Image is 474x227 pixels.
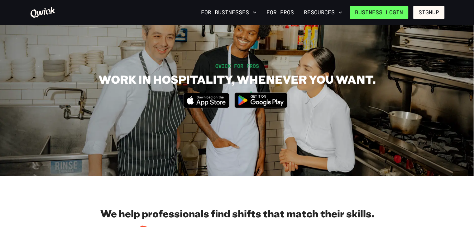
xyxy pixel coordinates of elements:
h1: WORK IN HOSPITALITY, WHENEVER YOU WANT. [98,72,376,86]
button: Signup [413,6,444,19]
span: QWICK FOR PROS [215,63,259,69]
a: For Pros [264,7,296,18]
button: For Businesses [199,7,259,18]
a: Business Login [350,6,408,19]
h2: We help professionals find shifts that match their skills. [30,207,444,220]
a: Download on the App Store [183,103,230,109]
img: Get it on Google Play [231,89,291,112]
button: Resources [301,7,345,18]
